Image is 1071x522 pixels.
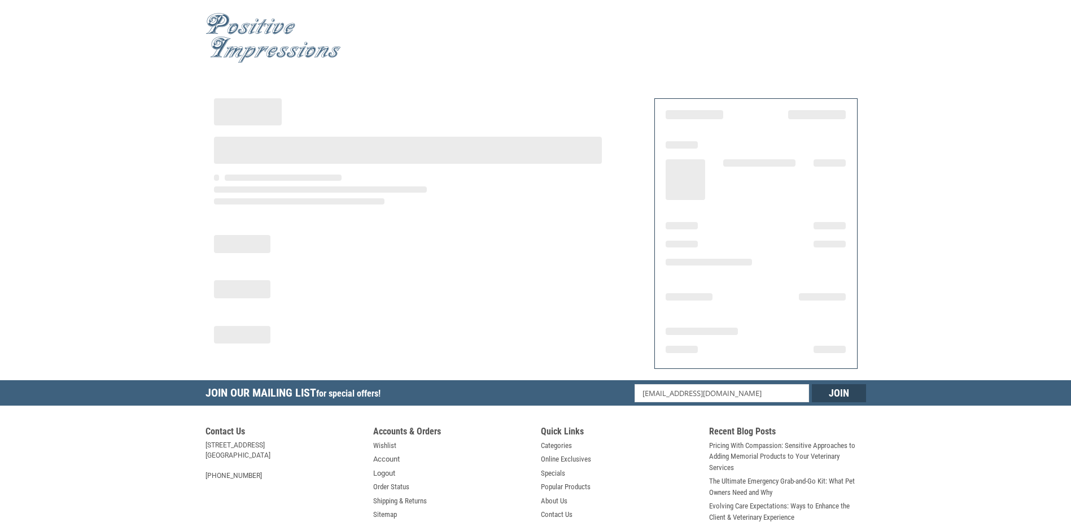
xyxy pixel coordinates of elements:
a: About Us [541,495,567,507]
a: Wishlist [373,440,396,451]
a: Order Status [373,481,409,493]
a: Categories [541,440,572,451]
a: The Ultimate Emergency Grab-and-Go Kit: What Pet Owners Need and Why [709,476,866,498]
h5: Accounts & Orders [373,426,530,440]
address: [STREET_ADDRESS] [GEOGRAPHIC_DATA] [PHONE_NUMBER] [206,440,362,481]
span: for special offers! [316,388,381,399]
h5: Join Our Mailing List [206,380,386,409]
a: Sitemap [373,509,397,520]
h5: Recent Blog Posts [709,426,866,440]
a: Account [373,454,400,465]
a: Online Exclusives [541,454,591,465]
h5: Quick Links [541,426,698,440]
input: Email [635,384,809,402]
a: Pricing With Compassion: Sensitive Approaches to Adding Memorial Products to Your Veterinary Serv... [709,440,866,473]
a: Contact Us [541,509,572,520]
input: Join [812,384,866,402]
a: Logout [373,468,395,479]
img: Positive Impressions [206,13,341,63]
h5: Contact Us [206,426,362,440]
a: Specials [541,468,565,479]
a: Popular Products [541,481,591,493]
a: Shipping & Returns [373,495,427,507]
